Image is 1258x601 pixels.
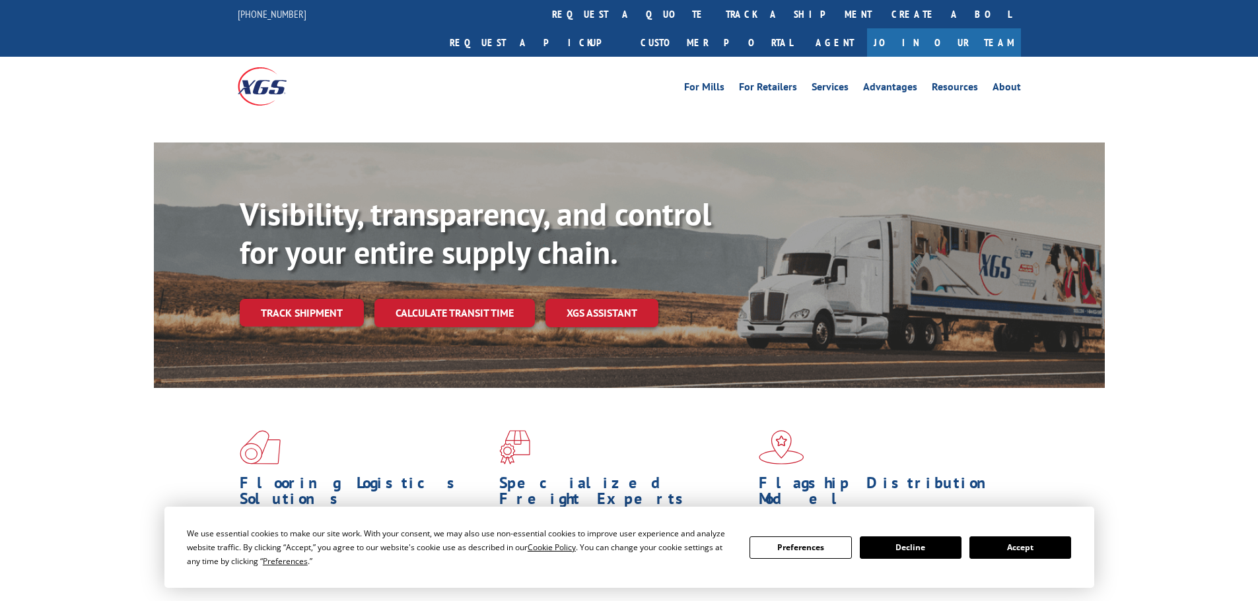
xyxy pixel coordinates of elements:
[867,28,1021,57] a: Join Our Team
[759,430,804,464] img: xgs-icon-flagship-distribution-model-red
[759,475,1008,513] h1: Flagship Distribution Model
[240,299,364,327] a: Track shipment
[969,536,1071,559] button: Accept
[187,526,734,568] div: We use essential cookies to make our site work. With your consent, we may also use non-essential ...
[684,82,724,96] a: For Mills
[263,555,308,567] span: Preferences
[631,28,802,57] a: Customer Portal
[802,28,867,57] a: Agent
[440,28,631,57] a: Request a pickup
[499,430,530,464] img: xgs-icon-focused-on-flooring-red
[545,299,658,327] a: XGS ASSISTANT
[993,82,1021,96] a: About
[750,536,851,559] button: Preferences
[528,542,576,553] span: Cookie Policy
[932,82,978,96] a: Resources
[374,299,535,327] a: Calculate transit time
[499,475,749,513] h1: Specialized Freight Experts
[739,82,797,96] a: For Retailers
[240,430,281,464] img: xgs-icon-total-supply-chain-intelligence-red
[238,7,306,20] a: [PHONE_NUMBER]
[240,475,489,513] h1: Flooring Logistics Solutions
[812,82,849,96] a: Services
[164,507,1094,588] div: Cookie Consent Prompt
[240,193,711,272] b: Visibility, transparency, and control for your entire supply chain.
[863,82,917,96] a: Advantages
[860,536,961,559] button: Decline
